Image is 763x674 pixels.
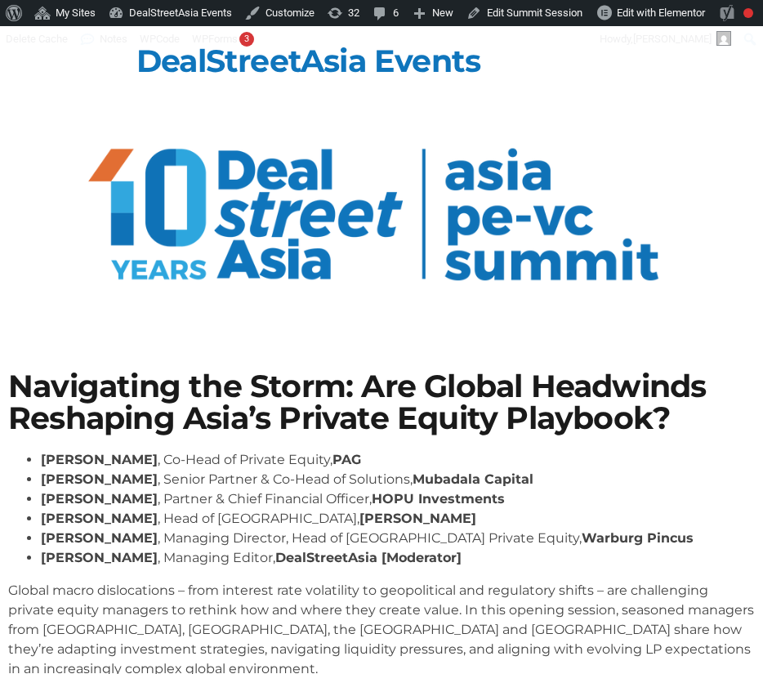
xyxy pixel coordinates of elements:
div: 3 [239,32,254,47]
strong: [PERSON_NAME] [41,530,158,546]
a: DealStreetAsia Events [136,42,480,80]
strong: [PERSON_NAME] [359,511,476,526]
a: WPCode [134,26,186,52]
span: Edit with Elementor [617,7,705,19]
span: [PERSON_NAME] [633,33,712,45]
strong: PAG [332,452,361,467]
strong: HOPU Investments [372,491,505,507]
li: , Senior Partner & Co-Head of Solutions, [41,470,755,489]
strong: [PERSON_NAME] [41,471,158,487]
strong: DealStreetAsia [Moderator] [275,550,462,565]
strong: [PERSON_NAME] [41,550,158,565]
strong: [PERSON_NAME] [41,511,158,526]
a: Howdy,[PERSON_NAME] [594,26,738,52]
a: WPForms3 [186,26,261,52]
div: Focus keyphrase not set [743,8,753,18]
strong: Warburg Pincus [582,530,694,546]
li: , Head of [GEOGRAPHIC_DATA], [41,509,755,529]
strong: [PERSON_NAME] [41,452,158,467]
strong: Mubadala Capital [413,471,533,487]
li: , Managing Editor, [41,548,755,568]
li: , Co-Head of Private Equity, [41,450,755,470]
a: Notes [74,26,134,52]
li: , Partner & Chief Financial Officer, [41,489,755,509]
h1: Navigating the Storm: Are Global Headwinds Reshaping Asia’s Private Equity Playbook? [8,371,755,434]
li: , Managing Director, Head of [GEOGRAPHIC_DATA] Private Equity, [41,529,755,548]
strong: [PERSON_NAME] [41,491,158,507]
